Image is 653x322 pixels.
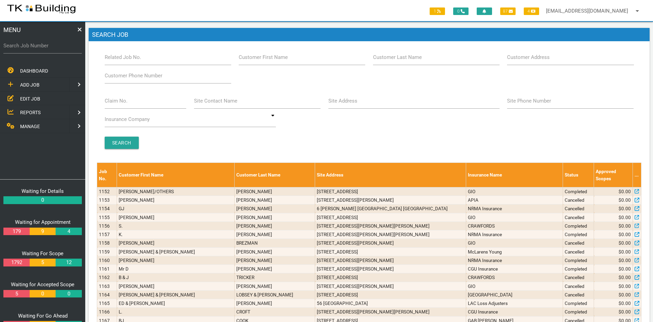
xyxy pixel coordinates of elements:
[239,53,288,61] label: Customer First Name
[466,204,563,213] td: NRMA Insurance
[466,239,563,247] td: GIO
[3,42,82,50] label: Search Job Number
[315,290,466,299] td: [STREET_ADDRESS]
[619,214,631,221] span: $0.00
[235,265,315,273] td: [PERSON_NAME]
[563,204,594,213] td: Cancelled
[117,299,235,308] td: ED & [PERSON_NAME]
[430,7,445,15] span: 1
[97,273,117,282] td: 1162
[466,256,563,264] td: NRMA Insurance
[97,256,117,264] td: 1160
[117,239,235,247] td: [PERSON_NAME]
[97,247,117,256] td: 1159
[20,68,48,74] span: DASHBOARD
[619,308,631,315] span: $0.00
[328,97,357,105] label: Site Address
[105,53,141,61] label: Related Job No.
[315,239,466,247] td: [STREET_ADDRESS][PERSON_NAME]
[117,290,235,299] td: [PERSON_NAME] & [PERSON_NAME]
[466,282,563,290] td: GIO
[619,223,631,229] span: $0.00
[56,228,81,235] a: 4
[97,230,117,239] td: 1157
[20,124,40,129] span: MANAGE
[235,308,315,316] td: CROFT
[97,213,117,221] td: 1155
[315,196,466,204] td: [STREET_ADDRESS][PERSON_NAME]
[453,7,469,15] span: 0
[15,219,71,225] a: Waiting for Appointment
[466,221,563,230] td: CRAWFORDS
[235,230,315,239] td: [PERSON_NAME]
[97,196,117,204] td: 1153
[20,96,40,101] span: EDIT JOB
[466,290,563,299] td: [GEOGRAPHIC_DATA]
[3,228,29,235] a: 179
[315,256,466,264] td: [STREET_ADDRESS][PERSON_NAME]
[235,221,315,230] td: [PERSON_NAME]
[563,230,594,239] td: Completed
[30,290,56,298] a: 0
[235,290,315,299] td: LOBSEY & [PERSON_NAME]
[7,3,76,14] img: s3file
[563,239,594,247] td: Cancelled
[563,273,594,282] td: Cancelled
[373,53,422,61] label: Customer Last Name
[117,230,235,239] td: K.
[619,205,631,212] span: $0.00
[20,82,40,88] span: ADD JOB
[30,228,56,235] a: 9
[563,213,594,221] td: Cancelled
[18,313,68,319] a: Waiting For Go Ahead
[563,196,594,204] td: Cancelled
[56,290,81,298] a: 0
[235,187,315,196] td: [PERSON_NAME]
[235,282,315,290] td: [PERSON_NAME]
[235,247,315,256] td: [PERSON_NAME]
[117,221,235,230] td: S.
[97,290,117,299] td: 1164
[315,247,466,256] td: [STREET_ADDRESS]
[22,250,63,257] a: Waiting For Scope
[97,221,117,230] td: 1156
[315,273,466,282] td: [STREET_ADDRESS]
[466,299,563,308] td: LAC Loss Adjusters
[563,187,594,196] td: Completed
[315,163,466,187] th: Site Address
[563,247,594,256] td: Cancelled
[466,308,563,316] td: CGU Insurance
[619,248,631,255] span: $0.00
[235,204,315,213] td: [PERSON_NAME]
[619,283,631,290] span: $0.00
[105,137,139,149] input: Search
[619,197,631,203] span: $0.00
[500,7,516,15] span: 87
[315,299,466,308] td: 56 [GEOGRAPHIC_DATA]
[619,188,631,195] span: $0.00
[235,213,315,221] td: [PERSON_NAME]
[619,291,631,298] span: $0.00
[235,163,315,187] th: Customer Last Name
[117,273,235,282] td: B & J
[466,196,563,204] td: APIA
[3,290,29,298] a: 5
[315,282,466,290] td: [STREET_ADDRESS][PERSON_NAME]
[563,282,594,290] td: Cancelled
[619,240,631,246] span: $0.00
[117,265,235,273] td: Mr D
[97,265,117,273] td: 1161
[3,259,29,266] a: 1792
[563,163,594,187] th: Status
[507,97,551,105] label: Site Phone Number
[97,308,117,316] td: 1166
[20,110,41,115] span: REPORTS
[466,247,563,256] td: McLarens Young
[466,230,563,239] td: NRMA Insurance
[3,25,21,34] span: MENU
[117,196,235,204] td: [PERSON_NAME]
[235,299,315,308] td: [PERSON_NAME]
[563,256,594,264] td: Completed
[11,281,74,288] a: Waiting for Accepted Scope
[105,72,162,80] label: Customer Phone Number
